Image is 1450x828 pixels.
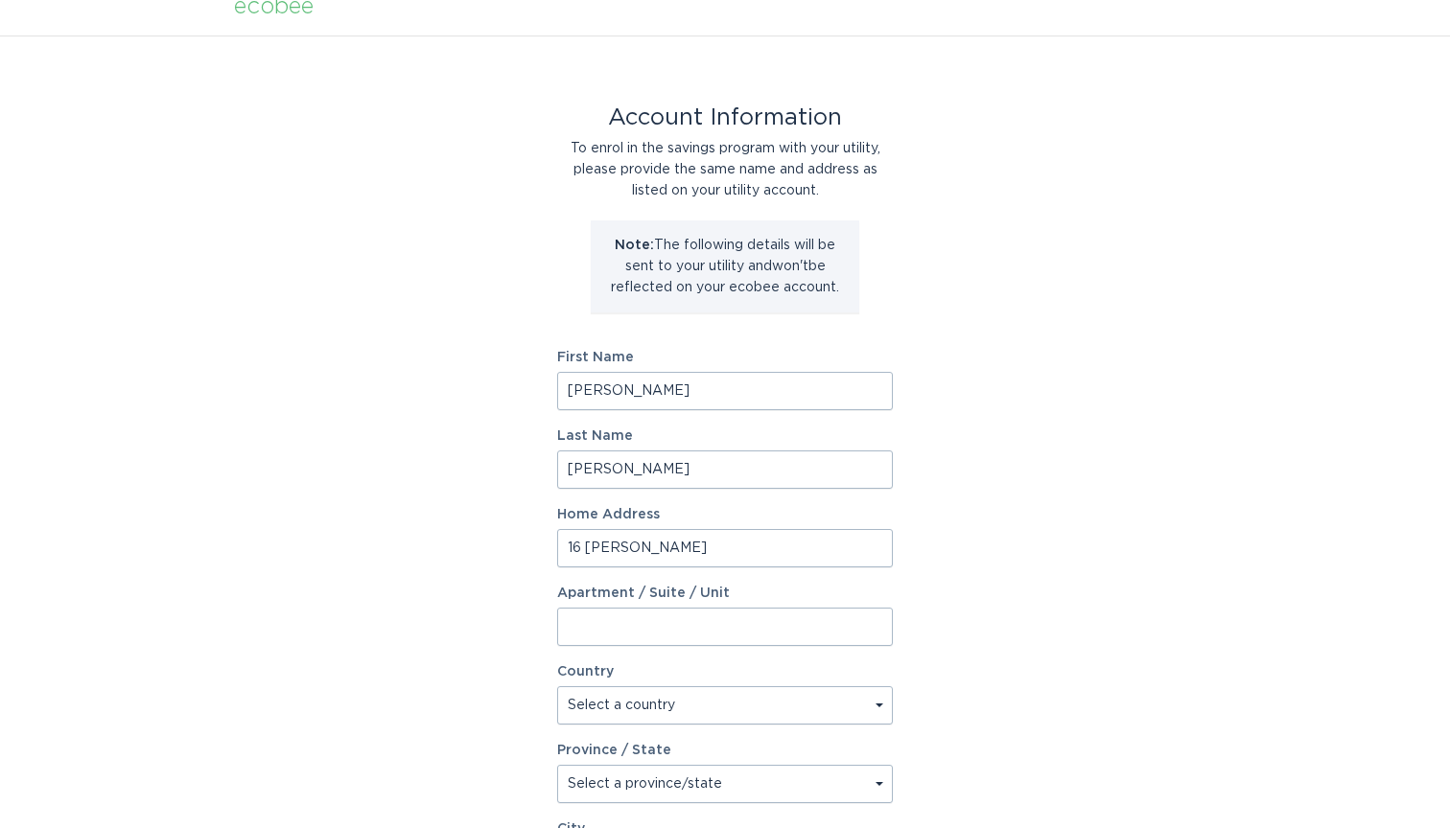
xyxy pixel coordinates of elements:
[557,508,893,521] label: Home Address
[615,239,654,252] strong: Note:
[557,107,893,128] div: Account Information
[557,138,893,201] div: To enrol in the savings program with your utility, please provide the same name and address as li...
[557,665,614,678] label: Country
[557,351,893,364] label: First Name
[557,429,893,443] label: Last Name
[605,235,845,298] p: The following details will be sent to your utility and won't be reflected on your ecobee account.
[557,586,893,600] label: Apartment / Suite / Unit
[557,744,671,757] label: Province / State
